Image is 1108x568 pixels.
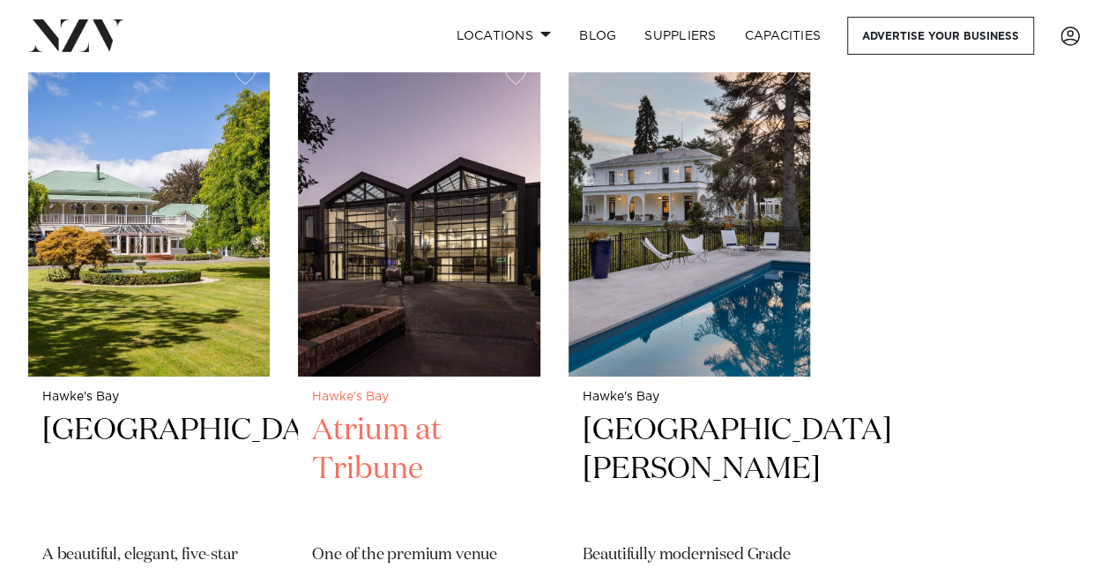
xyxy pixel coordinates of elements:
h2: [GEOGRAPHIC_DATA][PERSON_NAME] [583,411,796,530]
a: Locations [442,17,565,55]
a: BLOG [565,17,630,55]
a: Capacities [731,17,836,55]
a: SUPPLIERS [630,17,730,55]
a: Advertise your business [847,17,1034,55]
small: Hawke's Bay [42,391,256,404]
h2: [GEOGRAPHIC_DATA] [42,411,256,530]
small: Hawke's Bay [583,391,796,404]
h2: Atrium at Tribune [312,411,525,530]
img: nzv-logo.png [28,19,124,51]
small: Hawke's Bay [312,391,525,404]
